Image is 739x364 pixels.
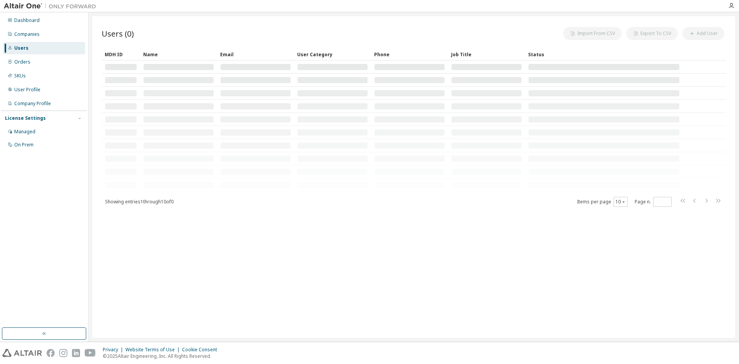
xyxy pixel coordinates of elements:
[2,349,42,357] img: altair_logo.svg
[14,59,30,65] div: Orders
[528,48,680,60] div: Status
[143,48,214,60] div: Name
[47,349,55,357] img: facebook.svg
[14,129,35,135] div: Managed
[14,101,51,107] div: Company Profile
[14,73,26,79] div: SKUs
[182,347,222,353] div: Cookie Consent
[105,198,174,205] span: Showing entries 1 through 10 of 0
[220,48,291,60] div: Email
[14,45,28,51] div: Users
[635,197,672,207] span: Page n.
[14,87,40,93] div: User Profile
[682,27,724,40] button: Add User
[105,48,137,60] div: MDH ID
[374,48,445,60] div: Phone
[451,48,522,60] div: Job Title
[297,48,368,60] div: User Category
[59,349,67,357] img: instagram.svg
[103,347,125,353] div: Privacy
[125,347,182,353] div: Website Terms of Use
[4,2,100,10] img: Altair One
[85,349,96,357] img: youtube.svg
[615,199,626,205] button: 10
[14,31,40,37] div: Companies
[626,27,678,40] button: Export To CSV
[103,353,222,359] p: © 2025 Altair Engineering, Inc. All Rights Reserved.
[5,115,46,121] div: License Settings
[577,197,628,207] span: Items per page
[14,17,40,23] div: Dashboard
[14,142,33,148] div: On Prem
[102,28,134,39] span: Users (0)
[72,349,80,357] img: linkedin.svg
[563,27,622,40] button: Import From CSV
